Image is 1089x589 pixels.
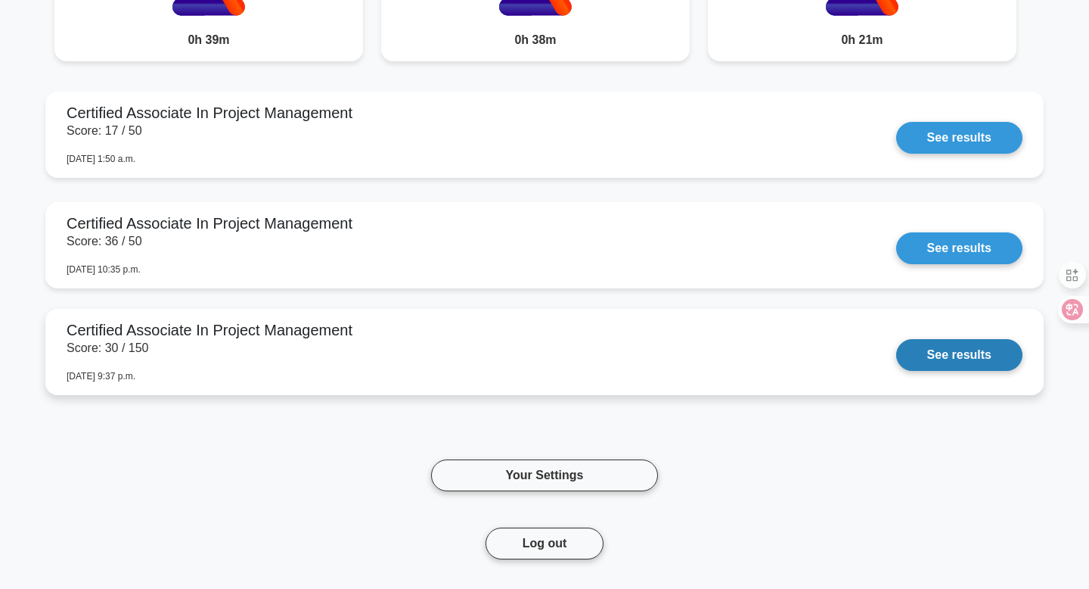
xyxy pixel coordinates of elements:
a: Your Settings [431,460,658,491]
div: 0h 21m [708,19,1016,61]
a: See results [896,122,1022,154]
div: 0h 38m [381,19,690,61]
div: 0h 39m [54,19,363,61]
a: See results [896,339,1022,371]
a: See results [896,232,1022,264]
button: Log out [486,528,604,559]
